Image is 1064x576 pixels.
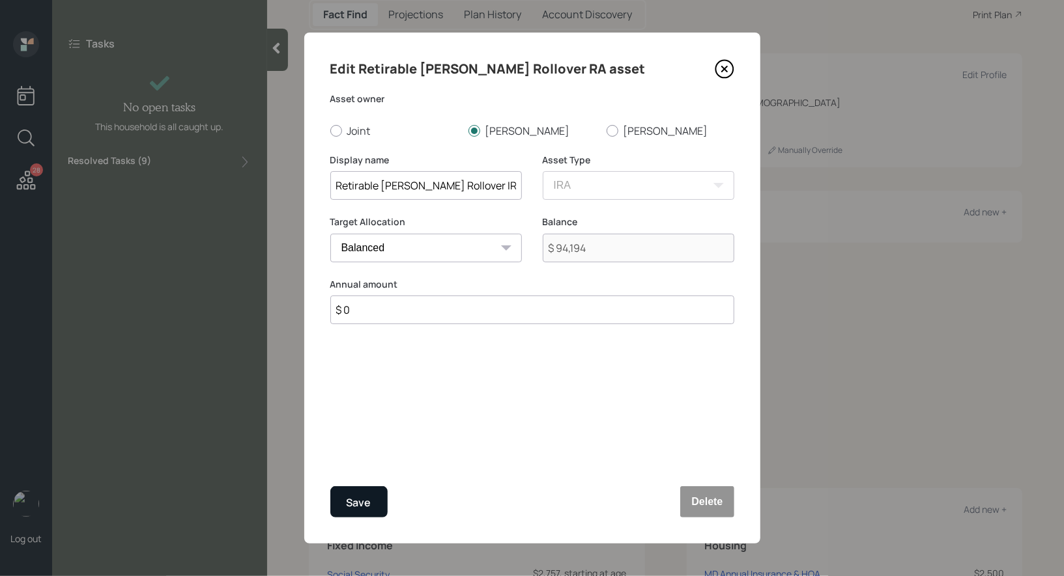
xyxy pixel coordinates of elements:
h4: Edit Retirable [PERSON_NAME] Rollover RA asset [330,59,646,79]
label: Asset Type [543,154,734,167]
label: Annual amount [330,278,734,291]
label: Target Allocation [330,215,522,228]
label: Asset owner [330,92,734,105]
label: [PERSON_NAME] [468,124,596,138]
label: Display name [330,154,522,167]
button: Save [330,486,388,517]
label: Balance [543,215,734,228]
label: [PERSON_NAME] [607,124,734,138]
label: Joint [330,124,458,138]
div: Save [347,494,371,512]
button: Delete [680,486,734,517]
